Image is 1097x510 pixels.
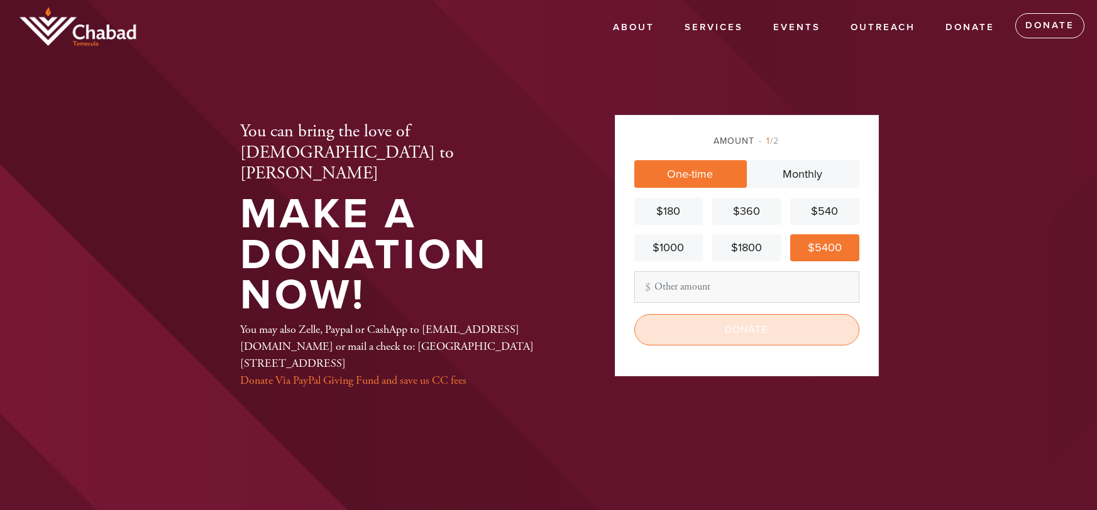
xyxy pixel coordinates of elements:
span: 1 [767,136,771,146]
a: About [604,16,664,40]
a: $540 [790,198,859,225]
input: Donate [634,314,859,345]
input: Other amount [634,271,859,303]
a: $1000 [634,234,703,261]
div: $5400 [795,239,854,256]
img: Temecula-orange-cropped.gif [19,6,138,46]
a: $360 [712,198,781,225]
h1: Make a Donation Now! [241,194,574,316]
a: Donate Via PayPal Giving Fund and save us CC fees [241,373,467,388]
a: Donate [936,16,1004,40]
div: Amount [634,134,859,148]
div: $1000 [639,239,698,256]
a: $1800 [712,234,781,261]
a: $5400 [790,234,859,261]
a: Services [675,16,752,40]
div: $360 [717,203,776,220]
a: Outreach [841,16,925,40]
a: Monthly [747,160,859,188]
a: $180 [634,198,703,225]
div: You may also Zelle, Paypal or CashApp to [EMAIL_ADDRESS][DOMAIN_NAME] or mail a check to: [GEOGRA... [241,321,574,389]
a: Donate [1015,13,1084,38]
div: $180 [639,203,698,220]
span: /2 [759,136,780,146]
div: $1800 [717,239,776,256]
div: $540 [795,203,854,220]
a: Events [764,16,830,40]
a: One-time [634,160,747,188]
h2: You can bring the love of [DEMOGRAPHIC_DATA] to [PERSON_NAME] [241,121,574,185]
